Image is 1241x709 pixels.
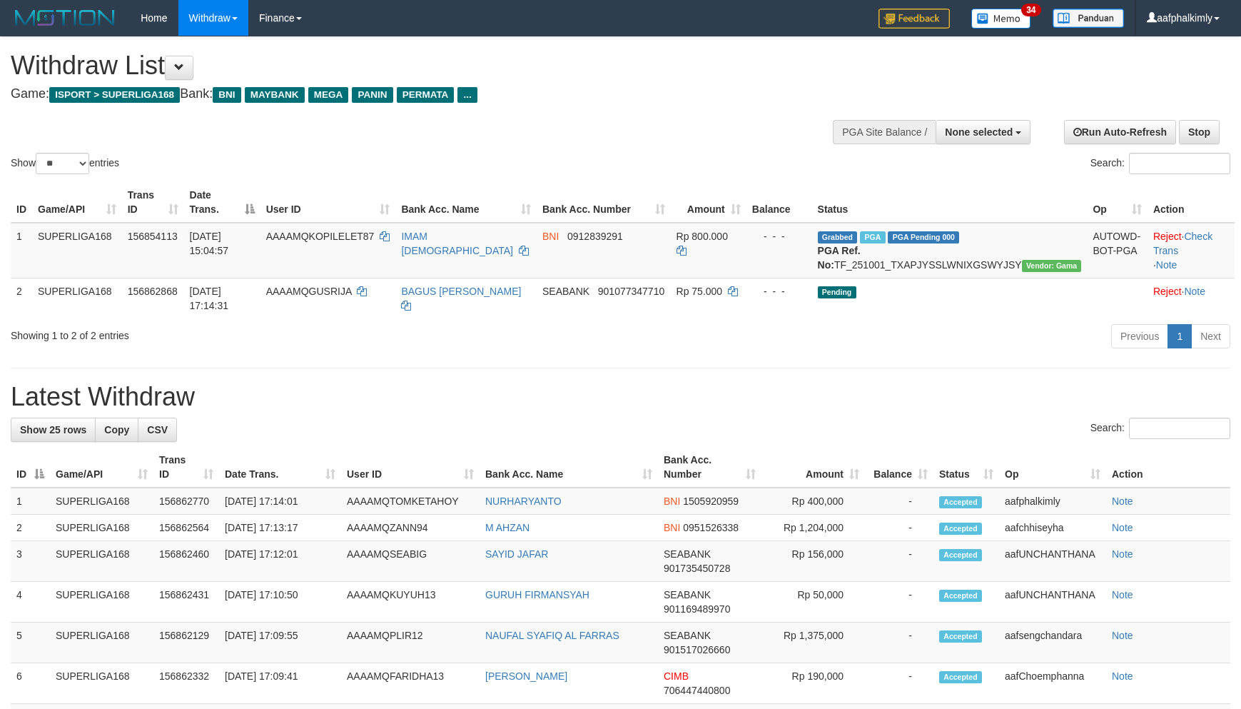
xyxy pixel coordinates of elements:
span: Copy 1505920959 to clipboard [683,496,739,507]
td: 3 [11,541,50,582]
span: Accepted [939,630,982,643]
span: Copy 706447440800 to clipboard [664,685,730,696]
td: aafChoemphanna [999,663,1106,704]
td: SUPERLIGA168 [50,488,153,515]
img: Feedback.jpg [878,9,950,29]
td: aafsengchandara [999,623,1106,663]
a: BAGUS [PERSON_NAME] [401,286,521,297]
span: SEABANK [542,286,589,297]
span: Rp 75.000 [677,286,723,297]
h1: Latest Withdraw [11,383,1230,411]
span: SEABANK [664,589,711,600]
a: Note [1112,548,1133,560]
label: Show entries [11,153,119,174]
td: AAAAMQTOMKETAHOY [341,488,480,515]
label: Search: [1090,153,1230,174]
input: Search: [1129,418,1230,439]
th: Trans ID: activate to sort column ascending [122,182,184,223]
th: Amount: activate to sort column ascending [761,447,865,488]
input: Search: [1129,153,1230,174]
a: Note [1112,496,1133,507]
a: Run Auto-Refresh [1064,120,1176,144]
a: Previous [1111,324,1168,348]
td: 1 [11,223,32,278]
span: ... [457,87,477,103]
a: Reject [1153,231,1182,242]
div: Showing 1 to 2 of 2 entries [11,323,507,343]
td: 156862431 [153,582,219,623]
th: Balance: activate to sort column ascending [865,447,933,488]
td: Rp 190,000 [761,663,865,704]
td: aafUNCHANTHANA [999,582,1106,623]
span: Accepted [939,671,982,683]
td: 4 [11,582,50,623]
th: Balance [746,182,812,223]
span: Vendor URL: https://trx31.1velocity.biz [1022,260,1082,272]
span: 156854113 [128,231,178,242]
span: BNI [213,87,240,103]
td: Rp 1,375,000 [761,623,865,663]
td: SUPERLIGA168 [50,541,153,582]
select: Showentries [36,153,89,174]
span: Accepted [939,549,982,561]
td: - [865,623,933,663]
td: [DATE] 17:10:50 [219,582,341,623]
th: ID [11,182,32,223]
td: AAAAMQPLIR12 [341,623,480,663]
td: 5 [11,623,50,663]
th: Game/API: activate to sort column ascending [50,447,153,488]
th: Amount: activate to sort column ascending [671,182,746,223]
span: Show 25 rows [20,424,86,436]
td: [DATE] 17:12:01 [219,541,341,582]
th: User ID: activate to sort column ascending [341,447,480,488]
td: [DATE] 17:14:01 [219,488,341,515]
span: Marked by aafchhiseyha [860,231,885,243]
td: 156862460 [153,541,219,582]
td: 156862770 [153,488,219,515]
td: Rp 1,204,000 [761,515,865,541]
td: TF_251001_TXAPJYSSLWNIXGSWYJSY [812,223,1088,278]
th: Bank Acc. Name: activate to sort column ascending [395,182,537,223]
a: Next [1191,324,1230,348]
span: ISPORT > SUPERLIGA168 [49,87,180,103]
a: Note [1112,670,1133,682]
td: - [865,582,933,623]
span: Copy [104,424,129,436]
img: Button%20Memo.svg [971,9,1031,29]
td: Rp 50,000 [761,582,865,623]
span: SEABANK [664,630,711,641]
a: Reject [1153,286,1182,297]
td: - [865,541,933,582]
th: Bank Acc. Number: activate to sort column ascending [537,182,671,223]
td: 2 [11,278,32,318]
span: Pending [818,286,856,298]
a: Copy [95,418,138,442]
td: 156862332 [153,663,219,704]
td: aafchhiseyha [999,515,1106,541]
a: GURUH FIRMANSYAH [485,589,589,600]
td: - [865,663,933,704]
b: PGA Ref. No: [818,245,861,271]
td: [DATE] 17:13:17 [219,515,341,541]
div: - - - [752,229,806,243]
a: NURHARYANTO [485,496,562,507]
h1: Withdraw List [11,51,813,80]
th: Game/API: activate to sort column ascending [32,182,122,223]
td: 156862564 [153,515,219,541]
th: Bank Acc. Number: activate to sort column ascending [658,447,761,488]
a: [PERSON_NAME] [485,670,567,682]
th: Status: activate to sort column ascending [933,447,999,488]
h4: Game: Bank: [11,87,813,101]
span: MEGA [308,87,349,103]
th: Trans ID: activate to sort column ascending [153,447,219,488]
th: Op: activate to sort column ascending [1087,182,1147,223]
td: SUPERLIGA168 [32,223,122,278]
th: ID: activate to sort column descending [11,447,50,488]
td: Rp 400,000 [761,488,865,515]
td: [DATE] 17:09:55 [219,623,341,663]
span: [DATE] 15:04:57 [190,231,229,256]
span: 156862868 [128,286,178,297]
span: AAAAMQKOPILELET87 [266,231,375,242]
span: AAAAMQGUSRIJA [266,286,352,297]
td: SUPERLIGA168 [32,278,122,318]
